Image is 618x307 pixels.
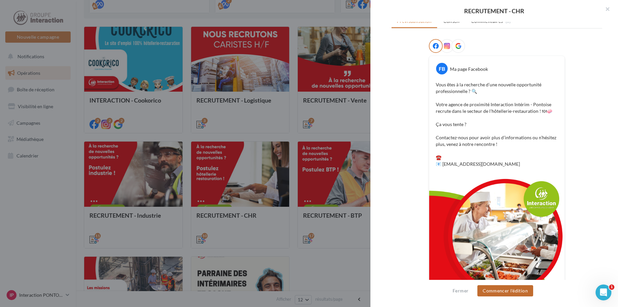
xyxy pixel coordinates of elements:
div: FB [436,63,448,74]
span: 1 [609,285,614,290]
button: Commencer l'édition [477,285,533,296]
p: Vous êtes à la recherche d’une nouvelle opportunité professionnelle ? 🔍 Votre agence de proximité... [436,81,558,167]
div: Ma page Facebook [450,66,488,72]
iframe: Intercom live chat [596,285,611,300]
div: RECRUTEMENT - CHR [381,8,607,14]
button: Fermer [450,287,471,295]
